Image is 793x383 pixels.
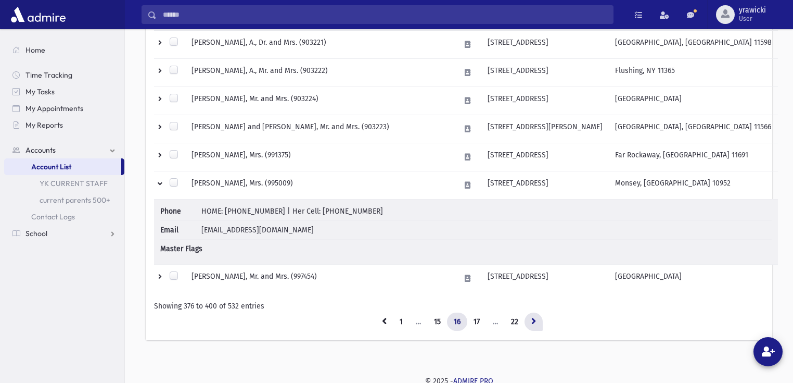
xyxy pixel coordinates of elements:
input: Search [157,5,613,24]
a: Account List [4,158,121,175]
a: 15 [427,313,447,331]
span: Home [25,45,45,55]
a: School [4,225,124,242]
img: AdmirePro [8,4,68,25]
td: [STREET_ADDRESS] [481,171,609,199]
td: Flushing, NY 11365 [609,58,778,87]
td: [STREET_ADDRESS] [481,87,609,115]
span: Account List [31,162,71,171]
td: [PERSON_NAME] and [PERSON_NAME], Mr. and Mrs. (903223) [185,115,454,143]
span: Accounts [25,145,56,155]
a: 22 [504,313,525,331]
td: [PERSON_NAME], A., Dr. and Mrs. (903221) [185,30,454,58]
span: My Appointments [25,104,83,113]
span: Email [160,225,199,236]
td: [PERSON_NAME], Mr. and Mrs. (997454) [185,264,454,292]
td: [PERSON_NAME], Mr. and Mrs. (903224) [185,87,454,115]
td: [STREET_ADDRESS] [481,143,609,171]
td: [STREET_ADDRESS] [481,58,609,87]
td: [GEOGRAPHIC_DATA], [GEOGRAPHIC_DATA] 11566 [609,115,778,143]
td: [PERSON_NAME], Mrs. (991375) [185,143,454,171]
a: My Reports [4,117,124,133]
td: [PERSON_NAME], A., Mr. and Mrs. (903222) [185,58,454,87]
a: 1 [393,313,410,331]
span: Time Tracking [25,70,72,80]
a: Contact Logs [4,208,124,225]
td: Monsey, [GEOGRAPHIC_DATA] 10952 [609,171,778,199]
a: current parents 500+ [4,192,124,208]
a: 16 [447,313,467,331]
a: Home [4,42,124,58]
a: Accounts [4,142,124,158]
a: My Appointments [4,100,124,117]
span: [EMAIL_ADDRESS][DOMAIN_NAME] [201,226,314,234]
span: User [739,15,766,23]
td: [STREET_ADDRESS] [481,30,609,58]
td: [GEOGRAPHIC_DATA], [GEOGRAPHIC_DATA] 11598 [609,30,778,58]
span: yrawicki [739,6,766,15]
td: [PERSON_NAME], Mrs. (995009) [185,171,454,199]
span: Contact Logs [31,212,75,221]
span: Phone [160,206,199,217]
a: Time Tracking [4,67,124,83]
td: [GEOGRAPHIC_DATA] [609,264,778,292]
td: Far Rockaway, [GEOGRAPHIC_DATA] 11691 [609,143,778,171]
span: School [25,229,47,238]
td: [GEOGRAPHIC_DATA] [609,87,778,115]
span: HOME: [PHONE_NUMBER] | Her Cell: [PHONE_NUMBER] [201,207,383,216]
a: YK CURRENT STAFF [4,175,124,192]
a: 17 [467,313,487,331]
td: [STREET_ADDRESS] [481,264,609,292]
span: Master Flags [160,243,202,254]
a: My Tasks [4,83,124,100]
span: My Tasks [25,87,55,96]
span: My Reports [25,120,63,130]
div: Showing 376 to 400 of 532 entries [154,301,764,312]
td: [STREET_ADDRESS][PERSON_NAME] [481,115,609,143]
